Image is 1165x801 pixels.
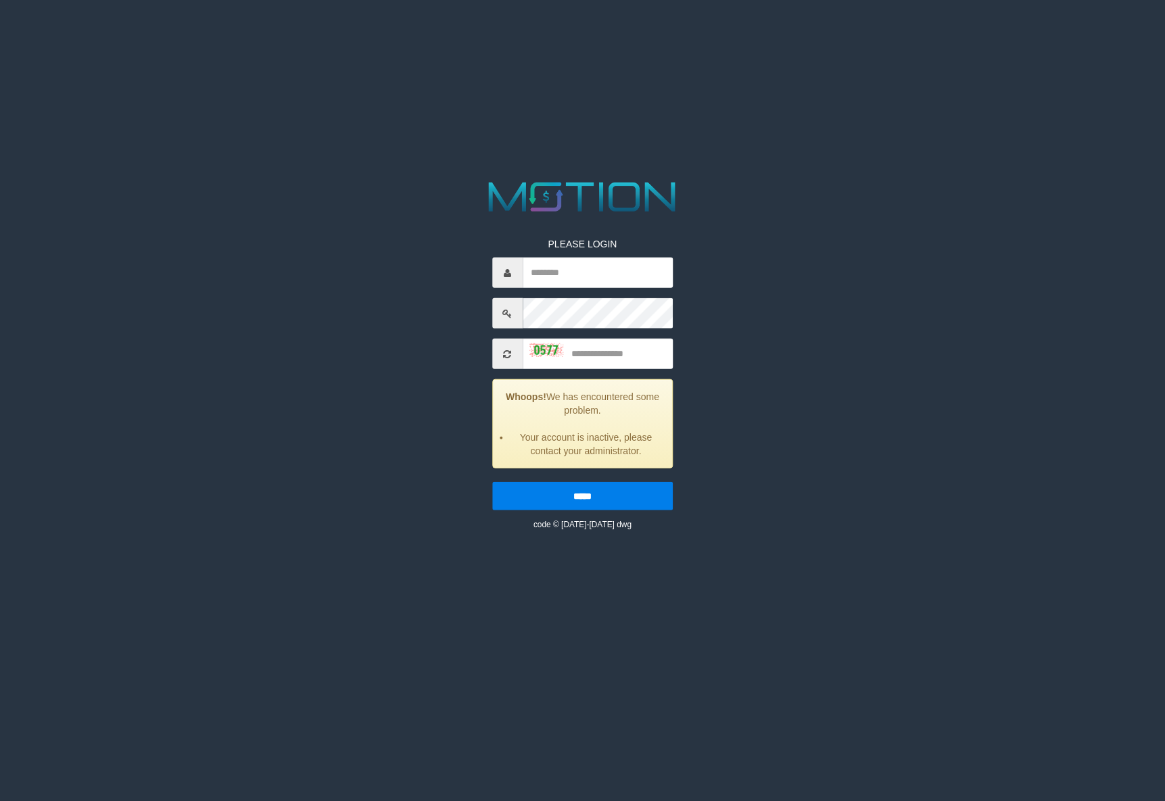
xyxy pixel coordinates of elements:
[506,391,546,402] strong: Whoops!
[529,343,563,356] img: captcha
[533,520,632,529] small: code © [DATE]-[DATE] dwg
[481,177,685,217] img: MOTION_logo.png
[492,379,673,468] div: We has encountered some problem.
[510,431,662,458] li: Your account is inactive, please contact your administrator.
[492,237,673,251] p: PLEASE LOGIN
